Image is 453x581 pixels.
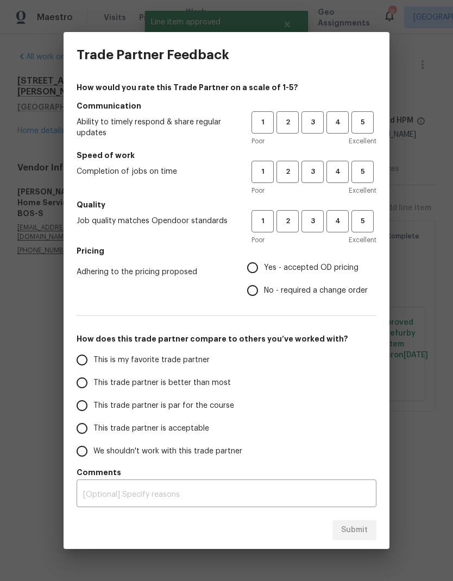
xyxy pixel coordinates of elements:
span: 4 [328,166,348,178]
span: 1 [253,215,273,228]
span: This trade partner is better than most [93,377,231,389]
div: How does this trade partner compare to others you’ve worked with? [77,349,376,463]
button: 4 [326,161,349,183]
span: Ability to timely respond & share regular updates [77,117,234,138]
span: Poor [251,185,265,196]
span: 4 [328,116,348,129]
h5: Speed of work [77,150,376,161]
button: 5 [351,161,374,183]
button: 3 [301,161,324,183]
h5: Comments [77,467,376,478]
span: Poor [251,235,265,245]
span: Yes - accepted OD pricing [264,262,358,274]
span: 5 [353,215,373,228]
button: 3 [301,210,324,232]
button: 2 [276,161,299,183]
span: 5 [353,166,373,178]
span: 5 [353,116,373,129]
span: This is my favorite trade partner [93,355,210,366]
button: 1 [251,111,274,134]
span: 2 [278,215,298,228]
h4: How would you rate this Trade Partner on a scale of 1-5? [77,82,376,93]
span: 3 [303,116,323,129]
span: Completion of jobs on time [77,166,234,177]
span: 1 [253,116,273,129]
span: We shouldn't work with this trade partner [93,446,242,457]
span: No - required a change order [264,285,368,296]
span: This trade partner is acceptable [93,423,209,434]
button: 1 [251,161,274,183]
button: 2 [276,210,299,232]
span: 2 [278,116,298,129]
span: 3 [303,215,323,228]
span: Excellent [349,136,376,147]
h5: How does this trade partner compare to others you’ve worked with? [77,333,376,344]
button: 2 [276,111,299,134]
span: Adhering to the pricing proposed [77,267,230,277]
button: 5 [351,111,374,134]
span: Excellent [349,185,376,196]
div: Pricing [247,256,376,302]
button: 4 [326,210,349,232]
button: 5 [351,210,374,232]
span: Job quality matches Opendoor standards [77,216,234,226]
h5: Quality [77,199,376,210]
h5: Pricing [77,245,376,256]
h3: Trade Partner Feedback [77,47,229,62]
span: 3 [303,166,323,178]
button: 1 [251,210,274,232]
span: This trade partner is par for the course [93,400,234,412]
span: 1 [253,166,273,178]
span: Poor [251,136,265,147]
button: 3 [301,111,324,134]
h5: Communication [77,100,376,111]
span: 4 [328,215,348,228]
span: Excellent [349,235,376,245]
button: 4 [326,111,349,134]
span: 2 [278,166,298,178]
